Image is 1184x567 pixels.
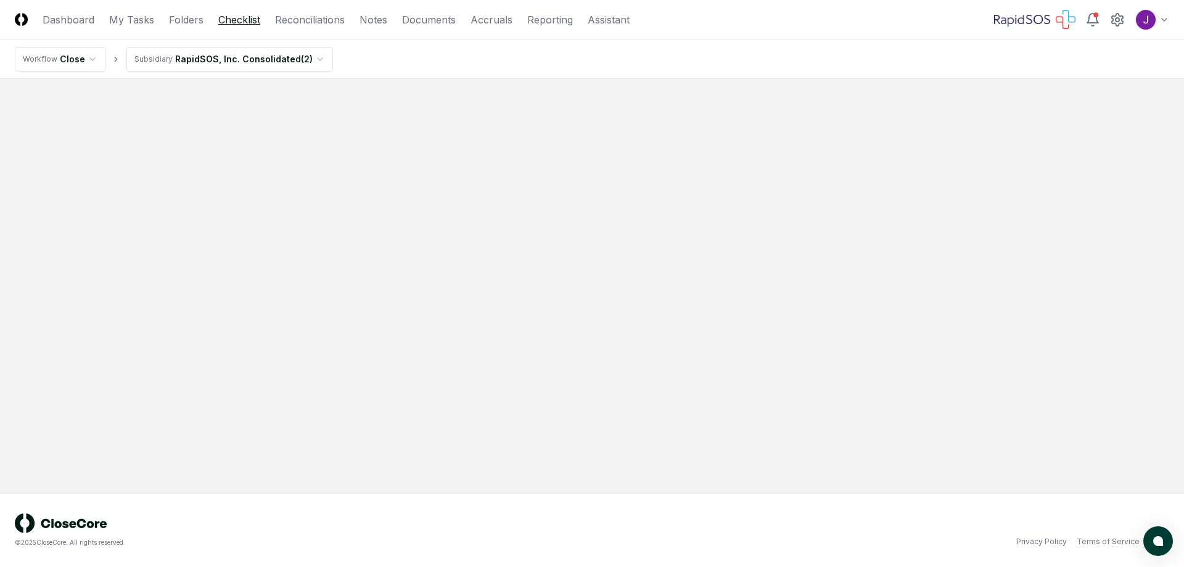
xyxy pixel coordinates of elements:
[360,12,387,27] a: Notes
[134,54,173,65] div: Subsidiary
[1143,526,1173,556] button: atlas-launcher
[588,12,630,27] a: Assistant
[15,538,592,547] div: © 2025 CloseCore. All rights reserved.
[169,12,203,27] a: Folders
[15,513,107,533] img: logo
[275,12,345,27] a: Reconciliations
[1077,536,1140,547] a: Terms of Service
[471,12,512,27] a: Accruals
[402,12,456,27] a: Documents
[15,13,28,26] img: Logo
[1136,10,1156,30] img: ACg8ocKTC56tjQR6-o9bi8poVV4j_qMfO6M0RniyL9InnBgkmYdNig=s96-c
[15,47,333,72] nav: breadcrumb
[1016,536,1067,547] a: Privacy Policy
[23,54,57,65] div: Workflow
[109,12,154,27] a: My Tasks
[994,10,1075,30] img: RapidSOS logo
[43,12,94,27] a: Dashboard
[218,12,260,27] a: Checklist
[527,12,573,27] a: Reporting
